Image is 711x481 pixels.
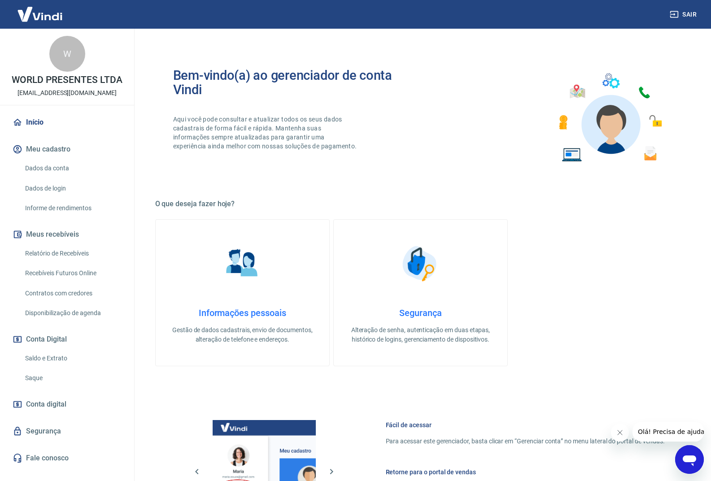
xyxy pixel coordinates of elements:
iframe: Fechar mensagem [611,424,629,442]
a: Dados de login [22,179,123,198]
button: Meu cadastro [11,139,123,159]
a: Saque [22,369,123,387]
a: Fale conosco [11,448,123,468]
a: Relatório de Recebíveis [22,244,123,263]
a: Informações pessoaisInformações pessoaisGestão de dados cadastrais, envio de documentos, alteraçã... [155,219,330,366]
p: Gestão de dados cadastrais, envio de documentos, alteração de telefone e endereços. [170,325,315,344]
h4: Informações pessoais [170,308,315,318]
button: Sair [668,6,700,23]
img: Vindi [11,0,69,28]
p: [EMAIL_ADDRESS][DOMAIN_NAME] [17,88,117,98]
button: Conta Digital [11,329,123,349]
a: Saldo e Extrato [22,349,123,368]
div: W [49,36,85,72]
p: Aqui você pode consultar e atualizar todos os seus dados cadastrais de forma fácil e rápida. Mant... [173,115,359,151]
button: Meus recebíveis [11,225,123,244]
span: Conta digital [26,398,66,411]
img: Imagem de um avatar masculino com diversos icones exemplificando as funcionalidades do gerenciado... [551,68,668,167]
p: Para acessar este gerenciador, basta clicar em “Gerenciar conta” no menu lateral do portal de ven... [386,437,665,446]
iframe: Mensagem da empresa [632,422,704,442]
a: Disponibilização de agenda [22,304,123,322]
a: SegurançaSegurançaAlteração de senha, autenticação em duas etapas, histórico de logins, gerenciam... [333,219,508,366]
a: Conta digital [11,394,123,414]
h6: Fácil de acessar [386,420,665,429]
a: Segurança [11,421,123,441]
img: Informações pessoais [220,241,265,286]
iframe: Botão para abrir a janela de mensagens [675,445,704,474]
a: Início [11,113,123,132]
h2: Bem-vindo(a) ao gerenciador de conta Vindi [173,68,421,97]
a: Recebíveis Futuros Online [22,264,123,282]
p: Alteração de senha, autenticação em duas etapas, histórico de logins, gerenciamento de dispositivos. [348,325,493,344]
img: Segurança [398,241,443,286]
a: Informe de rendimentos [22,199,123,217]
a: Contratos com credores [22,284,123,303]
a: Dados da conta [22,159,123,178]
p: WORLD PRESENTES LTDA [12,75,122,85]
h4: Segurança [348,308,493,318]
span: Olá! Precisa de ajuda? [5,6,75,13]
h5: O que deseja fazer hoje? [155,199,686,208]
h6: Retorne para o portal de vendas [386,468,665,477]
